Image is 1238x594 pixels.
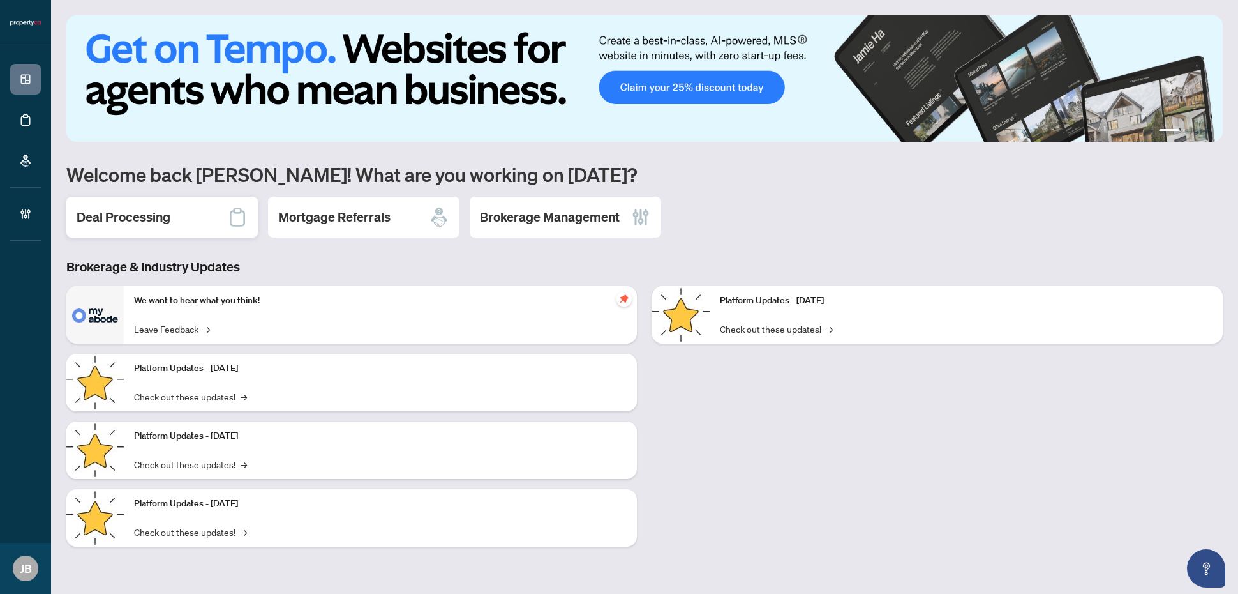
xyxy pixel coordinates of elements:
[241,457,247,471] span: →
[241,390,247,404] span: →
[720,322,833,336] a: Check out these updates!→
[1205,129,1210,134] button: 4
[241,525,247,539] span: →
[204,322,210,336] span: →
[720,294,1212,308] p: Platform Updates - [DATE]
[134,429,627,443] p: Platform Updates - [DATE]
[20,560,32,577] span: JB
[134,390,247,404] a: Check out these updates!→
[134,362,627,376] p: Platform Updates - [DATE]
[652,286,710,344] img: Platform Updates - June 23, 2025
[616,291,632,307] span: pushpin
[480,208,620,226] h2: Brokerage Management
[134,457,247,471] a: Check out these updates!→
[1195,129,1200,134] button: 3
[66,489,124,547] img: Platform Updates - July 8, 2025
[1184,129,1190,134] button: 2
[278,208,391,226] h2: Mortgage Referrals
[66,354,124,411] img: Platform Updates - September 16, 2025
[134,497,627,511] p: Platform Updates - [DATE]
[10,19,41,27] img: logo
[1159,129,1179,134] button: 1
[66,15,1223,142] img: Slide 0
[66,422,124,479] img: Platform Updates - July 21, 2025
[66,258,1223,276] h3: Brokerage & Industry Updates
[134,294,627,308] p: We want to hear what you think!
[66,286,124,344] img: We want to hear what you think!
[77,208,170,226] h2: Deal Processing
[826,322,833,336] span: →
[1187,549,1225,588] button: Open asap
[134,525,247,539] a: Check out these updates!→
[66,162,1223,187] h1: Welcome back [PERSON_NAME]! What are you working on [DATE]?
[134,322,210,336] a: Leave Feedback→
